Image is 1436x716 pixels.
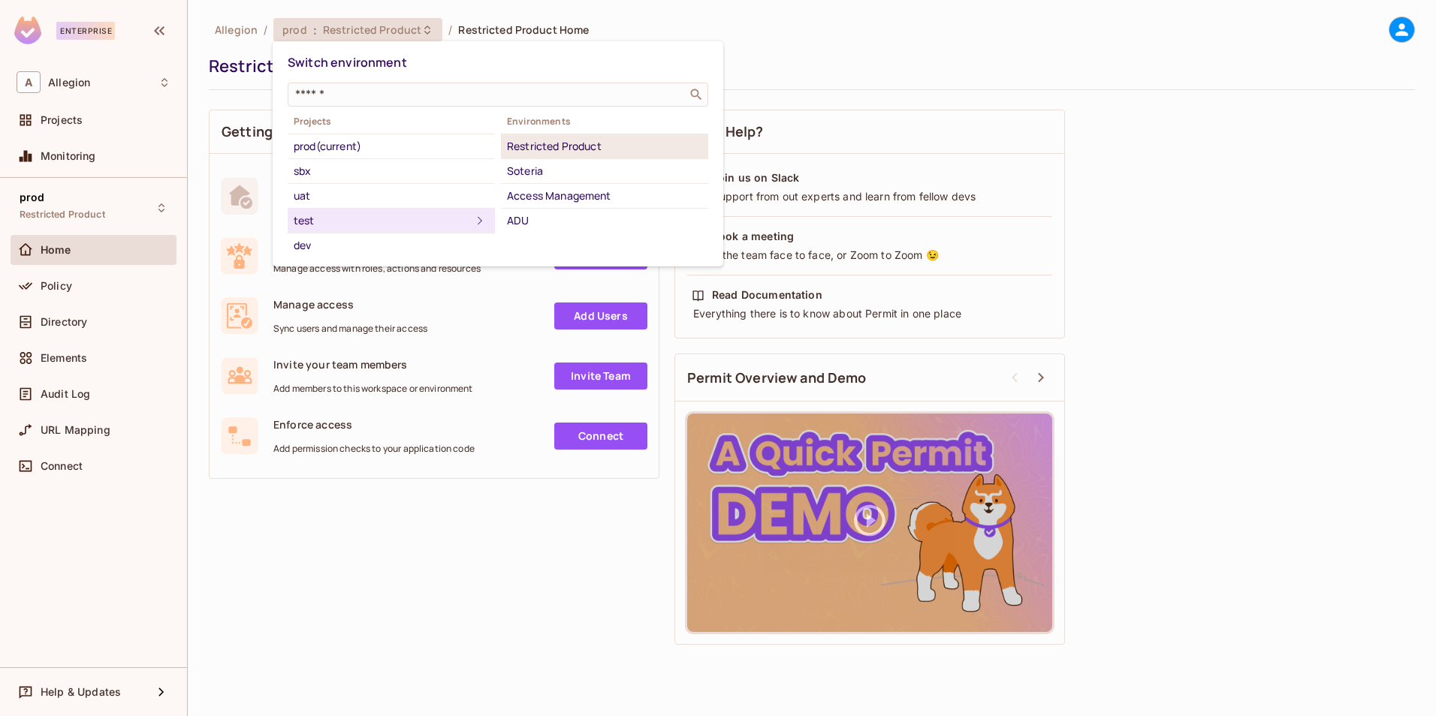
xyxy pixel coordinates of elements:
[294,236,489,254] div: dev
[294,137,489,155] div: prod (current)
[288,116,495,128] span: Projects
[288,54,407,71] span: Switch environment
[507,212,702,230] div: ADU
[507,162,702,180] div: Soteria
[507,137,702,155] div: Restricted Product
[294,162,489,180] div: sbx
[294,212,471,230] div: test
[507,187,702,205] div: Access Management
[294,187,489,205] div: uat
[501,116,708,128] span: Environments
